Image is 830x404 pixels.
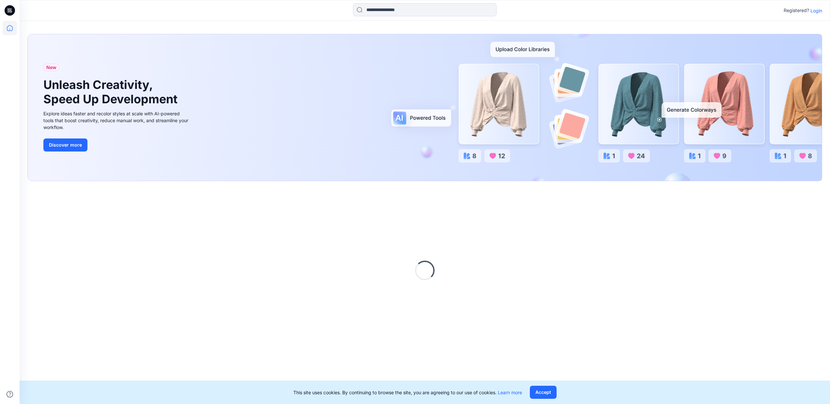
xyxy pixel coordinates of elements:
[293,389,522,396] p: This site uses cookies. By continuing to browse the site, you are agreeing to our use of cookies.
[530,386,557,399] button: Accept
[43,138,87,151] button: Discover more
[43,138,190,151] a: Discover more
[810,7,822,14] p: Login
[46,64,56,71] span: New
[498,390,522,395] a: Learn more
[43,110,190,131] div: Explore ideas faster and recolor styles at scale with AI-powered tools that boost creativity, red...
[784,7,809,14] p: Registered?
[43,78,180,106] h1: Unleash Creativity, Speed Up Development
